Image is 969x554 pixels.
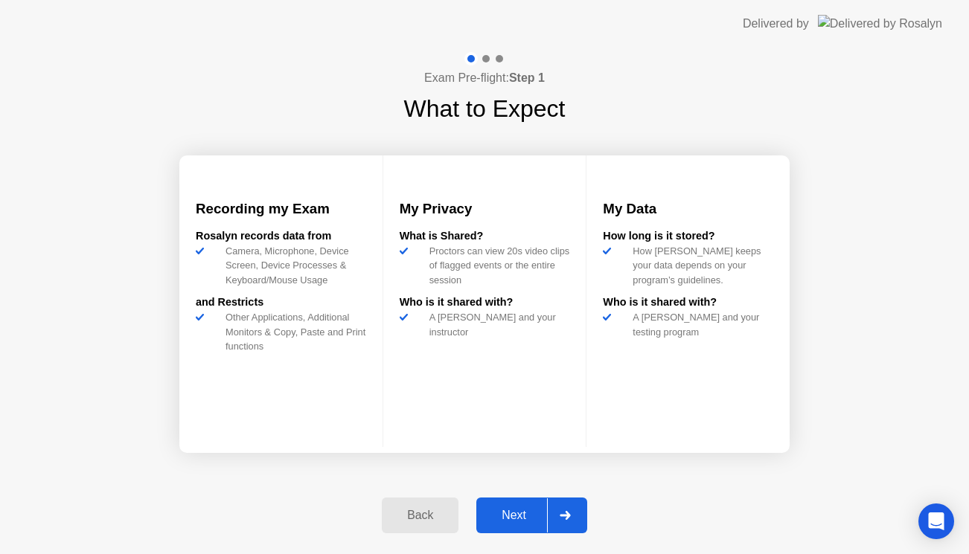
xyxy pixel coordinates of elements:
[196,294,366,311] div: and Restricts
[476,497,587,533] button: Next
[220,244,366,287] div: Camera, Microphone, Device Screen, Device Processes & Keyboard/Mouse Usage
[196,228,366,245] div: Rosalyn records data from
[424,69,545,87] h4: Exam Pre-flight:
[382,497,458,533] button: Back
[627,244,773,287] div: How [PERSON_NAME] keeps your data depends on your program’s guidelines.
[196,199,366,219] h3: Recording my Exam
[818,15,942,32] img: Delivered by Rosalyn
[404,91,566,126] h1: What to Expect
[400,294,570,311] div: Who is it shared with?
[603,228,773,245] div: How long is it stored?
[386,509,454,522] div: Back
[603,199,773,219] h3: My Data
[400,228,570,245] div: What is Shared?
[918,503,954,539] div: Open Intercom Messenger
[400,199,570,219] h3: My Privacy
[603,294,773,311] div: Who is it shared with?
[627,310,773,338] div: A [PERSON_NAME] and your testing program
[509,71,545,84] b: Step 1
[481,509,547,522] div: Next
[423,244,570,287] div: Proctors can view 20s video clips of flagged events or the entire session
[423,310,570,338] div: A [PERSON_NAME] and your instructor
[743,15,809,33] div: Delivered by
[220,310,366,353] div: Other Applications, Additional Monitors & Copy, Paste and Print functions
